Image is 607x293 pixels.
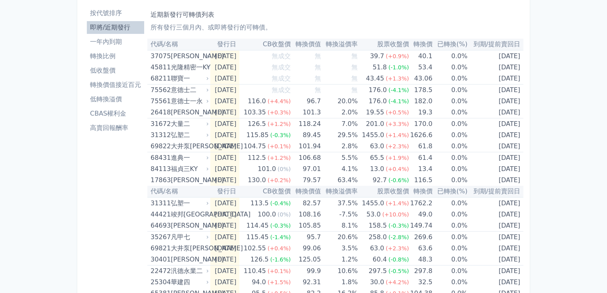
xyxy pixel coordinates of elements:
[151,51,169,62] div: 37075
[268,98,291,104] span: (+4.4%)
[270,132,291,138] span: (-0.3%)
[171,265,208,277] div: 汎德永業二
[151,243,169,254] div: 69821
[291,232,321,243] td: 95.7
[210,96,240,107] td: [DATE]
[386,109,409,116] span: (+0.5%)
[87,123,144,133] li: 高賣回報酬率
[468,152,523,164] td: [DATE]
[321,152,358,164] td: 5.5%
[367,96,388,107] div: 176.0
[409,175,433,186] td: 116.5
[250,277,268,288] div: 94.0
[409,96,433,107] td: 182.0
[468,50,523,62] td: [DATE]
[242,243,268,254] div: 102.55
[246,152,268,163] div: 112.5
[87,51,144,61] li: 轉換比例
[210,107,240,118] td: [DATE]
[433,232,468,243] td: 0.0%
[351,75,358,82] span: 無
[151,62,169,73] div: 45811
[468,130,523,141] td: [DATE]
[151,163,169,175] div: 84113
[291,277,321,288] td: 92.31
[386,245,409,252] span: (+2.3%)
[468,85,523,96] td: [DATE]
[468,118,523,130] td: [DATE]
[468,39,523,50] th: 到期/提前賣回日
[433,39,468,50] th: 已轉換(%)
[367,265,388,277] div: 297.5
[409,152,433,164] td: 61.4
[210,85,240,96] td: [DATE]
[409,265,433,277] td: 297.8
[409,220,433,232] td: 149.74
[409,39,433,50] th: 轉換價
[268,279,291,285] span: (+1.5%)
[291,243,321,254] td: 99.06
[388,98,409,104] span: (-4.1%)
[321,220,358,232] td: 8.1%
[87,107,144,120] a: CBAS權利金
[87,122,144,134] a: 高賣回報酬率
[351,86,358,94] span: 無
[249,198,270,209] div: 113.5
[386,143,409,149] span: (+2.3%)
[270,256,291,263] span: (-1.6%)
[433,152,468,164] td: 0.0%
[321,130,358,141] td: 29.5%
[210,50,240,62] td: [DATE]
[171,209,208,220] div: 竣邦[GEOGRAPHIC_DATA]
[151,73,169,84] div: 68211
[87,21,144,34] a: 即將/近期發行
[321,277,358,288] td: 1.8%
[409,186,433,197] th: 轉換價
[210,265,240,277] td: [DATE]
[468,141,523,152] td: [DATE]
[433,85,468,96] td: 0.0%
[365,209,382,220] div: 53.0
[433,73,468,85] td: 0.0%
[368,277,386,288] div: 30.0
[278,166,291,172] span: (0%)
[239,39,291,50] th: CB收盤價
[171,118,208,130] div: 大量二
[171,51,208,62] div: [PERSON_NAME]
[87,35,144,48] a: 一年內到期
[246,118,268,130] div: 126.5
[291,39,321,50] th: 轉換價值
[409,50,433,62] td: 40.1
[291,220,321,232] td: 105.85
[364,118,386,130] div: 201.0
[371,254,389,265] div: 60.4
[321,197,358,209] td: 37.5%
[210,254,240,265] td: [DATE]
[151,85,169,96] div: 75562
[433,197,468,209] td: 0.0%
[433,163,468,175] td: 0.0%
[151,118,169,130] div: 31672
[321,141,358,152] td: 2.8%
[351,52,358,60] span: 無
[272,63,291,71] span: 無成交
[321,96,358,107] td: 20.0%
[433,118,468,130] td: 0.0%
[368,51,386,62] div: 39.7
[87,94,144,104] li: 低轉換溢價
[151,265,169,277] div: 22472
[272,52,291,60] span: 無成交
[210,232,240,243] td: [DATE]
[371,62,389,73] div: 51.8
[151,175,169,186] div: 17863
[171,243,208,254] div: 大井泵[PERSON_NAME]
[268,177,291,183] span: (+0.2%)
[87,23,144,32] li: 即將/近期發行
[315,86,321,94] span: 無
[315,63,321,71] span: 無
[147,186,210,197] th: 代碼/名稱
[315,75,321,82] span: 無
[409,232,433,243] td: 269.6
[210,243,240,254] td: [DATE]
[291,130,321,141] td: 89.45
